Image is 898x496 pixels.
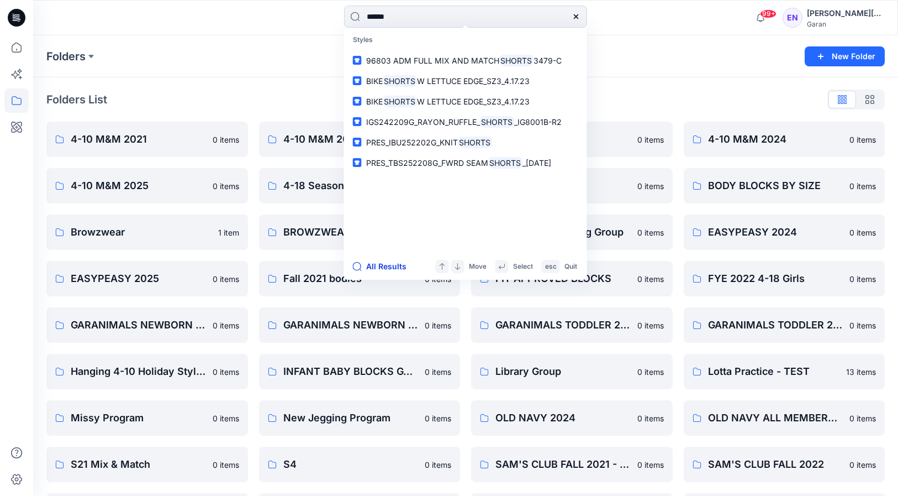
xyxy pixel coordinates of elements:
p: 0 items [849,134,876,145]
p: 13 items [846,366,876,378]
div: [PERSON_NAME][DATE] [807,7,884,20]
a: 96803 ADM FULL MIX AND MATCHSHORTS3479-C [346,50,585,71]
a: 4-10 M&M 20220 items [259,122,461,157]
p: 0 items [637,273,664,285]
p: 4-10 M&M 2024 [708,132,843,147]
p: Missy Program [71,410,206,426]
div: EN [783,8,802,28]
p: Hanging 4-10 Holiday Styles [71,364,206,379]
p: 0 items [213,413,239,424]
div: Garan [807,20,884,28]
mark: SHORTS [383,75,418,87]
a: Hanging 4-10 Holiday Styles0 items [46,354,248,389]
a: GARANIMALS NEWBORN BABY 20250 items [259,307,461,343]
p: GARANIMALS NEWBORN BABY 2024 [71,317,206,333]
p: SAM'S CLUB FALL 2021 - GIRLS & BOYS [495,457,631,472]
p: GARANIMALS TODDLER 2024 [495,317,631,333]
button: New Folder [805,46,885,66]
p: New Jegging Program [283,410,419,426]
a: Browzwear1 item [46,215,248,250]
p: 4-10 M&M 2022 [283,132,419,147]
a: OLD NAVY 20240 items [471,400,673,436]
a: EASYPEASY 20240 items [684,215,885,250]
p: Quit [564,261,577,273]
p: EASYPEASY 2025 [71,271,206,286]
a: BODY BLOCKS BY SIZE0 items [684,168,885,203]
span: BIKE [366,76,383,86]
span: _[DATE] [522,158,551,168]
a: PRES_IBU252202G_KNITSHORTS [346,132,585,153]
p: SAM'S CLUB FALL 2022 [708,457,843,472]
p: 0 items [637,413,664,424]
a: BIKESHORTSW LETTUCE EDGE_SZ3_4.17.23 [346,71,585,91]
p: EASYPEASY 2024 [708,224,843,240]
a: Folders [46,49,86,64]
p: 0 items [637,459,664,471]
p: Browzwear [71,224,212,240]
mark: SHORTS [383,95,418,108]
a: Missy Program0 items [46,400,248,436]
span: 3479-C [533,56,562,65]
a: S21 Mix & Match0 items [46,447,248,482]
p: GARANIMALS NEWBORN BABY 2025 [283,317,419,333]
p: 0 items [213,459,239,471]
p: Lotta Practice - TEST [708,364,840,379]
p: Styles [346,30,585,50]
a: Library Group0 items [471,354,673,389]
span: W LETTUCE EDGE_SZ3_4.17.23 [417,76,530,86]
a: OLD NAVY ALL MEMBERS BOARD0 items [684,400,885,436]
p: 0 items [213,320,239,331]
p: 0 items [425,459,451,471]
p: 0 items [849,459,876,471]
span: PRES_TBS252208G_FWRD SEAM [366,158,488,168]
p: 0 items [213,273,239,285]
span: IGS242209G_RAYON_RUFFLE_ [366,117,480,127]
p: 0 items [849,273,876,285]
p: Library Group [495,364,631,379]
p: FYE 2022 4-18 Girls [708,271,843,286]
mark: SHORTS [458,136,493,149]
a: FYE 2022 4-18 Girls0 items [684,261,885,296]
a: EASYPEASY 20250 items [46,261,248,296]
p: Fall 2021 bodies [283,271,419,286]
p: INFANT BABY BLOCKS GARANIMALS [283,364,419,379]
p: 4-18 Seasonal Blocks [283,178,419,194]
span: 99+ [760,9,776,18]
mark: SHORTS [480,116,515,128]
p: 0 items [849,227,876,238]
a: PRES_TBS252208G_FWRD SEAMSHORTS_[DATE] [346,153,585,173]
a: SAM'S CLUB FALL 20220 items [684,447,885,482]
a: INFANT BABY BLOCKS GARANIMALS0 items [259,354,461,389]
mark: SHORTS [499,54,534,67]
a: GARANIMALS NEWBORN BABY 20240 items [46,307,248,343]
a: 4-10 M&M 20240 items [684,122,885,157]
p: 1 item [218,227,239,238]
p: 0 items [637,134,664,145]
p: OLD NAVY 2024 [495,410,631,426]
a: 4-10 M&M 20250 items [46,168,248,203]
button: All Results [353,260,414,273]
span: W LETTUCE EDGE_SZ3_4.17.23 [417,97,530,106]
a: 4-10 M&M 20210 items [46,122,248,157]
p: esc [545,261,557,273]
p: Folders List [46,91,107,108]
p: 0 items [425,366,451,378]
p: S21 Mix & Match [71,457,206,472]
span: _IG8001B-R2 [514,117,562,127]
p: 0 items [849,413,876,424]
p: 0 items [425,320,451,331]
a: Fall 2021 bodies0 items [259,261,461,296]
p: 0 items [637,320,664,331]
span: 96803 ADM FULL MIX AND MATCH [366,56,499,65]
p: 0 items [213,180,239,192]
p: Select [513,261,533,273]
a: SAM'S CLUB FALL 2021 - GIRLS & BOYS0 items [471,447,673,482]
p: Move [469,261,487,273]
a: BROWZWEAR HELP0 items [259,215,461,250]
p: 4-10 M&M 2021 [71,132,206,147]
a: BIKESHORTSW LETTUCE EDGE_SZ3_4.17.23 [346,91,585,112]
a: 4-18 Seasonal Blocks0 items [259,168,461,203]
p: OLD NAVY ALL MEMBERS BOARD [708,410,843,426]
